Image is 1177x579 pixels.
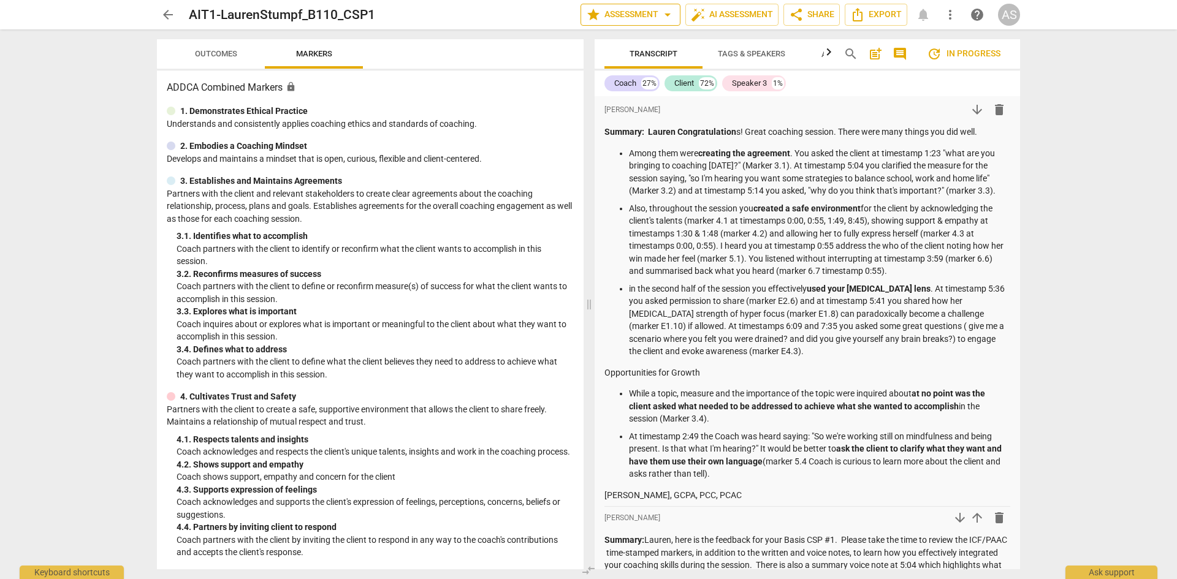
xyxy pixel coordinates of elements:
span: Analytics [821,50,878,59]
strong: Lauren Congratulation [648,127,736,137]
p: While a topic, measure and the importance of the topic were inquired about in the session (Marker... [629,387,1010,425]
div: 3. 1. Identifies what to accomplish [177,230,574,243]
p: Among them were . You asked the client at timestamp 1:23 "what are you bringing to coaching [DATE... [629,147,1010,197]
h2: AIT1-LaurenStumpf_B110_CSP1 [189,7,375,23]
p: Partners with the client to create a safe, supportive environment that allows the client to share... [167,403,574,428]
div: 4. 3. Supports expression of feelings [177,483,574,496]
p: s! Great coaching session. There were many things you did well. [604,126,1010,138]
span: AI Assessment [691,7,773,22]
p: 1. Demonstrates Ethical Practice [180,105,308,118]
button: Search [841,44,861,64]
p: Coach partners with the client to define what the client believes they need to address to achieve... [177,355,574,380]
button: Move down [949,507,971,529]
div: 1% [772,77,784,89]
div: 3. 3. Explores what is important [177,305,574,318]
button: Export [845,4,907,26]
span: In progress [927,47,1000,61]
span: auto_fix_high [691,7,706,22]
div: 3. 2. Reconfirms measures of success [177,268,574,281]
span: arrow_downward [953,510,967,525]
p: Coach shows support, empathy and concern for the client [177,471,574,483]
span: help [970,7,985,22]
span: share [789,7,804,22]
div: 3. 4. Defines what to address [177,343,574,356]
strong: Summary: [604,127,644,137]
p: Understands and consistently applies coaching ethics and standards of coaching. [167,118,574,131]
p: Coach acknowledges and respects the client's unique talents, insights and work in the coaching pr... [177,445,574,458]
button: Review is in progress [917,42,1010,66]
strong: used your [MEDICAL_DATA] lens [807,284,931,293]
button: Add summary [866,44,885,64]
span: search [844,47,858,61]
span: Export [850,7,902,22]
button: Show/Hide comments [890,44,910,64]
span: Markers [296,49,332,58]
p: Coach partners with the client to identify or reconfirm what the client wants to accomplish in th... [177,243,574,268]
span: Tags & Speakers [718,49,785,58]
button: Move up [966,507,988,529]
span: star [586,7,601,22]
span: [PERSON_NAME] [604,513,660,523]
p: 3. Establishes and Maintains Agreements [180,175,342,187]
strong: creating the agreement [698,148,790,158]
span: arrow_downward [970,102,985,117]
p: 2. Embodies a Coaching Mindset [180,140,307,153]
span: Assessment is enabled for this document. The competency model is locked and follows the assessmen... [286,81,296,92]
p: [PERSON_NAME], GCPA, PCC, PCAC [604,489,1010,502]
div: Ask support [1065,566,1157,579]
button: Share [783,4,840,26]
p: Coach acknowledges and supports the client's expression of feelings, perceptions, concerns, belie... [177,496,574,521]
p: Coach partners with the client by inviting the client to respond in any way to the coach's contri... [177,534,574,559]
h3: ADDCA Combined Markers [167,80,574,95]
div: 4. 1. Respects talents and insights [177,433,574,446]
button: Move down [966,99,988,121]
span: update [927,47,942,61]
div: 72% [699,77,715,89]
div: 27% [641,77,658,89]
p: 4. Cultivates Trust and Safety [180,390,296,403]
p: Develops and maintains a mindset that is open, curious, flexible and client-centered. [167,153,574,165]
div: 4. 4. Partners by inviting client to respond [177,521,574,534]
p: At timestamp 2:49 the Coach was heard saying: "So we're working still on mindfulness and being pr... [629,430,1010,480]
span: delete [992,102,1007,117]
span: [PERSON_NAME] [604,105,660,115]
span: Assessment [586,7,675,22]
span: post_add [868,47,883,61]
div: 4. 2. Shows support and empathy [177,458,574,471]
p: Coach partners with the client to define or reconfirm measure(s) of success for what the client w... [177,280,574,305]
div: Coach [614,77,636,89]
span: arrow_upward [970,510,985,525]
button: AI Assessment [685,4,779,26]
span: delete [992,510,1007,525]
span: Outcomes [195,49,237,58]
button: AS [998,4,1020,26]
div: Keyboard shortcuts [20,566,124,579]
p: Also, throughout the session you for the client by acknowledging the client's talents (marker 4.1... [629,202,1010,278]
p: in the second half of the session you effectively . At timestamp 5:36 you asked permission to sha... [629,282,1010,358]
strong: Summary: [604,535,644,545]
strong: created a safe environment [753,203,861,213]
span: Transcript [630,49,677,58]
span: arrow_back [161,7,175,22]
span: comment [893,47,907,61]
p: Coach inquires about or explores what is important or meaningful to the client about what they wa... [177,318,574,343]
strong: at no point was the client asked what needed to be addressed to achieve what she wanted to accomp... [629,388,987,411]
div: Speaker 3 [732,77,767,89]
strong: ask the client to clarify what they want and have them use their own language [629,444,1004,466]
p: Opportunities for Growth [604,366,1010,379]
span: Share [789,7,834,22]
a: Help [966,4,988,26]
div: Client [674,77,694,89]
button: Assessment [581,4,680,26]
p: Partners with the client and relevant stakeholders to create clear agreements about the coaching ... [167,187,574,225]
span: more_vert [943,7,958,22]
span: arrow_drop_down [660,7,675,22]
